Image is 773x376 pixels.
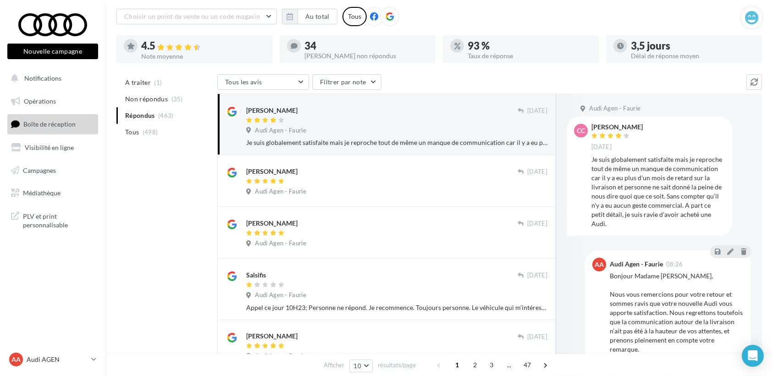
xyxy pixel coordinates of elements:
[631,53,755,59] div: Délai de réponse moyen
[246,219,298,228] div: [PERSON_NAME]
[378,361,416,370] span: résultats/page
[116,9,277,24] button: Choisir un point de vente ou un code magasin
[342,7,367,26] div: Tous
[591,155,725,228] div: Je suis globalement satisfaite mais je reproche tout de même un manque de communication car il y ...
[255,188,306,196] span: Audi Agen - Faurie
[6,92,100,111] a: Opérations
[6,206,100,233] a: PLV et print personnalisable
[23,210,94,230] span: PLV et print personnalisable
[527,107,547,115] span: [DATE]
[125,78,151,87] span: A traiter
[143,128,158,136] span: (498)
[246,167,298,176] div: [PERSON_NAME]
[484,358,499,372] span: 3
[577,126,585,135] span: CC
[255,291,306,299] span: Audi Agen - Faurie
[589,105,640,113] span: Audi Agen - Faurie
[595,260,604,269] span: AA
[27,355,88,364] p: Audi AGEN
[282,9,337,24] button: Au total
[353,362,361,370] span: 10
[6,161,100,180] a: Campagnes
[742,345,764,367] div: Open Intercom Messenger
[527,333,547,341] span: [DATE]
[125,94,168,104] span: Non répondus
[246,303,547,312] div: Appel ce jour 10H23; Personne ne répond. Je recommence. Toujours personne. Le véhicule qui m'inté...
[502,358,517,372] span: ...
[155,79,162,86] span: (1)
[23,120,76,128] span: Boîte de réception
[255,352,306,360] span: Audi Agen - Faurie
[304,53,428,59] div: [PERSON_NAME] non répondus
[24,97,56,105] span: Opérations
[349,359,373,372] button: 10
[631,41,755,51] div: 3,5 jours
[141,41,265,51] div: 4.5
[610,261,663,267] div: Audi Agen - Faurie
[171,95,183,103] span: (35)
[298,9,337,24] button: Au total
[527,271,547,280] span: [DATE]
[666,261,683,267] span: 08:26
[527,168,547,176] span: [DATE]
[468,358,482,372] span: 2
[312,74,381,90] button: Filtrer par note
[6,183,100,203] a: Médiathèque
[23,189,61,197] span: Médiathèque
[520,358,535,372] span: 47
[450,358,464,372] span: 1
[11,355,21,364] span: AA
[24,74,61,82] span: Notifications
[304,41,428,51] div: 34
[6,114,100,134] a: Boîte de réception
[23,166,56,174] span: Campagnes
[6,138,100,157] a: Visibilité en ligne
[124,12,260,20] span: Choisir un point de vente ou un code magasin
[246,106,298,115] div: [PERSON_NAME]
[141,53,265,60] div: Note moyenne
[255,127,306,135] span: Audi Agen - Faurie
[468,53,591,59] div: Taux de réponse
[591,124,643,130] div: [PERSON_NAME]
[125,127,139,137] span: Tous
[217,74,309,90] button: Tous les avis
[225,78,262,86] span: Tous les avis
[255,239,306,248] span: Audi Agen - Faurie
[246,271,266,280] div: Salsifis
[7,44,98,59] button: Nouvelle campagne
[591,143,612,151] span: [DATE]
[7,351,98,368] a: AA Audi AGEN
[324,361,344,370] span: Afficher
[468,41,591,51] div: 93 %
[6,69,96,88] button: Notifications
[25,144,74,151] span: Visibilité en ligne
[246,332,298,341] div: [PERSON_NAME]
[527,220,547,228] span: [DATE]
[246,138,547,147] div: Je suis globalement satisfaite mais je reproche tout de même un manque de communication car il y ...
